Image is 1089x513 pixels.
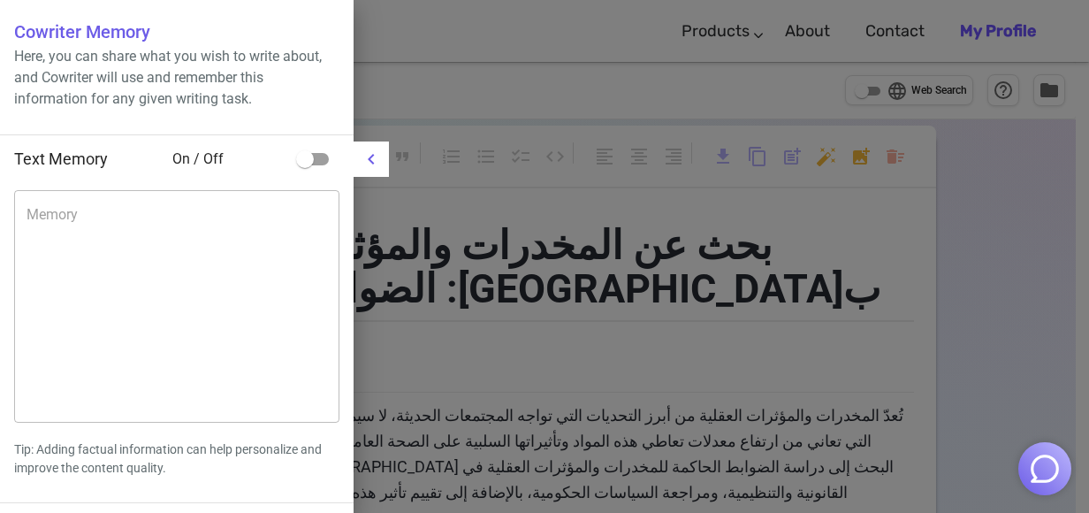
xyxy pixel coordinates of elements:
button: menu [354,142,389,177]
img: Close chat [1028,452,1062,486]
span: Text Memory [14,149,108,168]
p: Tip: Adding factual information can help personalize and improve the content quality. [14,440,339,478]
p: Here, you can share what you wish to write about, and Cowriter will use and remember this informa... [14,46,339,110]
span: On / Off [172,149,288,170]
h6: Cowriter Memory [14,18,339,46]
